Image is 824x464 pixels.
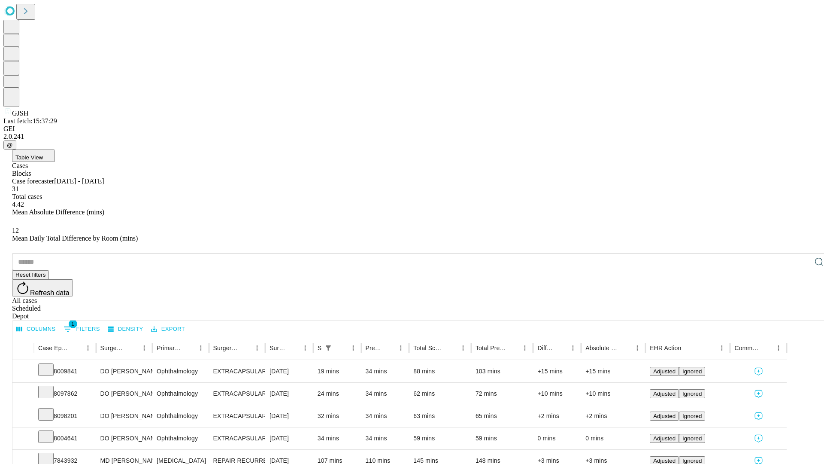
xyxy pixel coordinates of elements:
[445,342,457,354] button: Sort
[54,177,104,185] span: [DATE] - [DATE]
[100,427,148,449] div: DO [PERSON_NAME]
[100,345,125,351] div: Surgeon Name
[650,367,679,376] button: Adjusted
[157,405,204,427] div: Ophthalmology
[30,289,70,296] span: Refresh data
[157,345,182,351] div: Primary Service
[318,427,357,449] div: 34 mins
[14,323,58,336] button: Select columns
[3,140,16,150] button: @
[12,235,138,242] span: Mean Daily Total Difference by Room (mins)
[12,227,19,234] span: 12
[3,117,57,125] span: Last fetch: 15:37:29
[12,270,49,279] button: Reset filters
[318,383,357,405] div: 24 mins
[38,345,69,351] div: Case Epic Id
[585,383,641,405] div: +10 mins
[395,342,407,354] button: Menu
[585,360,641,382] div: +15 mins
[38,405,92,427] div: 8098201
[38,360,92,382] div: 8009841
[679,412,705,421] button: Ignored
[476,383,529,405] div: 72 mins
[413,427,467,449] div: 59 mins
[126,342,138,354] button: Sort
[157,360,204,382] div: Ophthalmology
[17,364,30,379] button: Expand
[213,427,261,449] div: EXTRACAPSULAR CATARACT REMOVAL WITH [MEDICAL_DATA]
[12,279,73,296] button: Refresh data
[270,405,309,427] div: [DATE]
[12,150,55,162] button: Table View
[413,383,467,405] div: 62 mins
[653,391,676,397] span: Adjusted
[653,435,676,442] span: Adjusted
[682,413,702,419] span: Ignored
[149,323,187,336] button: Export
[100,383,148,405] div: DO [PERSON_NAME]
[12,177,54,185] span: Case forecaster
[183,342,195,354] button: Sort
[12,193,42,200] span: Total cases
[716,342,728,354] button: Menu
[100,360,148,382] div: DO [PERSON_NAME]
[650,345,681,351] div: EHR Action
[650,434,679,443] button: Adjusted
[38,427,92,449] div: 8004641
[213,405,261,427] div: EXTRACAPSULAR CATARACT REMOVAL WITH [MEDICAL_DATA]
[366,360,405,382] div: 34 mins
[679,389,705,398] button: Ignored
[653,413,676,419] span: Adjusted
[213,345,238,351] div: Surgery Name
[3,125,821,133] div: GEI
[12,185,19,192] span: 31
[555,342,567,354] button: Sort
[383,342,395,354] button: Sort
[366,427,405,449] div: 34 mins
[682,435,702,442] span: Ignored
[12,110,28,117] span: GJSH
[318,405,357,427] div: 32 mins
[347,342,359,354] button: Menu
[682,342,694,354] button: Sort
[537,360,577,382] div: +15 mins
[413,405,467,427] div: 63 mins
[619,342,631,354] button: Sort
[537,345,554,351] div: Difference
[631,342,643,354] button: Menu
[3,133,821,140] div: 2.0.241
[100,405,148,427] div: DO [PERSON_NAME]
[17,409,30,424] button: Expand
[537,405,577,427] div: +2 mins
[239,342,251,354] button: Sort
[17,431,30,446] button: Expand
[682,391,702,397] span: Ignored
[682,458,702,464] span: Ignored
[138,342,150,354] button: Menu
[682,368,702,375] span: Ignored
[476,405,529,427] div: 65 mins
[70,342,82,354] button: Sort
[17,387,30,402] button: Expand
[650,412,679,421] button: Adjusted
[679,367,705,376] button: Ignored
[15,272,45,278] span: Reset filters
[318,345,321,351] div: Scheduled In Room Duration
[287,342,299,354] button: Sort
[537,427,577,449] div: 0 mins
[476,345,506,351] div: Total Predicted Duration
[585,405,641,427] div: +2 mins
[195,342,207,354] button: Menu
[69,320,77,328] span: 1
[12,208,104,216] span: Mean Absolute Difference (mins)
[734,345,759,351] div: Comments
[366,405,405,427] div: 34 mins
[318,360,357,382] div: 19 mins
[585,345,618,351] div: Absolute Difference
[213,360,261,382] div: EXTRACAPSULAR CATARACT REMOVAL WITH [MEDICAL_DATA]
[270,427,309,449] div: [DATE]
[270,383,309,405] div: [DATE]
[213,383,261,405] div: EXTRACAPSULAR CATARACT REMOVAL WITH [MEDICAL_DATA]
[7,142,13,148] span: @
[82,342,94,354] button: Menu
